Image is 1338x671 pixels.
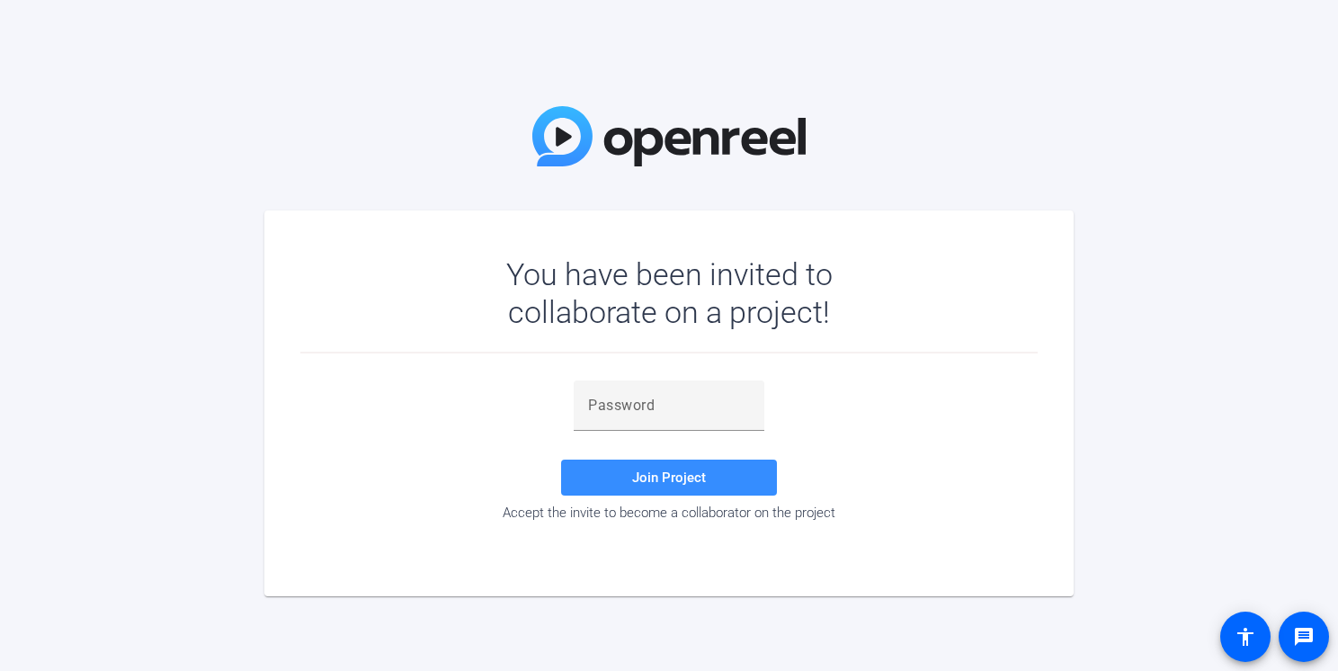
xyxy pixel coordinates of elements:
[588,395,750,416] input: Password
[561,460,777,496] button: Join Project
[1235,626,1256,648] mat-icon: accessibility
[1293,626,1315,648] mat-icon: message
[632,470,706,486] span: Join Project
[300,505,1038,521] div: Accept the invite to become a collaborator on the project
[532,106,806,166] img: OpenReel Logo
[454,255,885,331] div: You have been invited to collaborate on a project!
